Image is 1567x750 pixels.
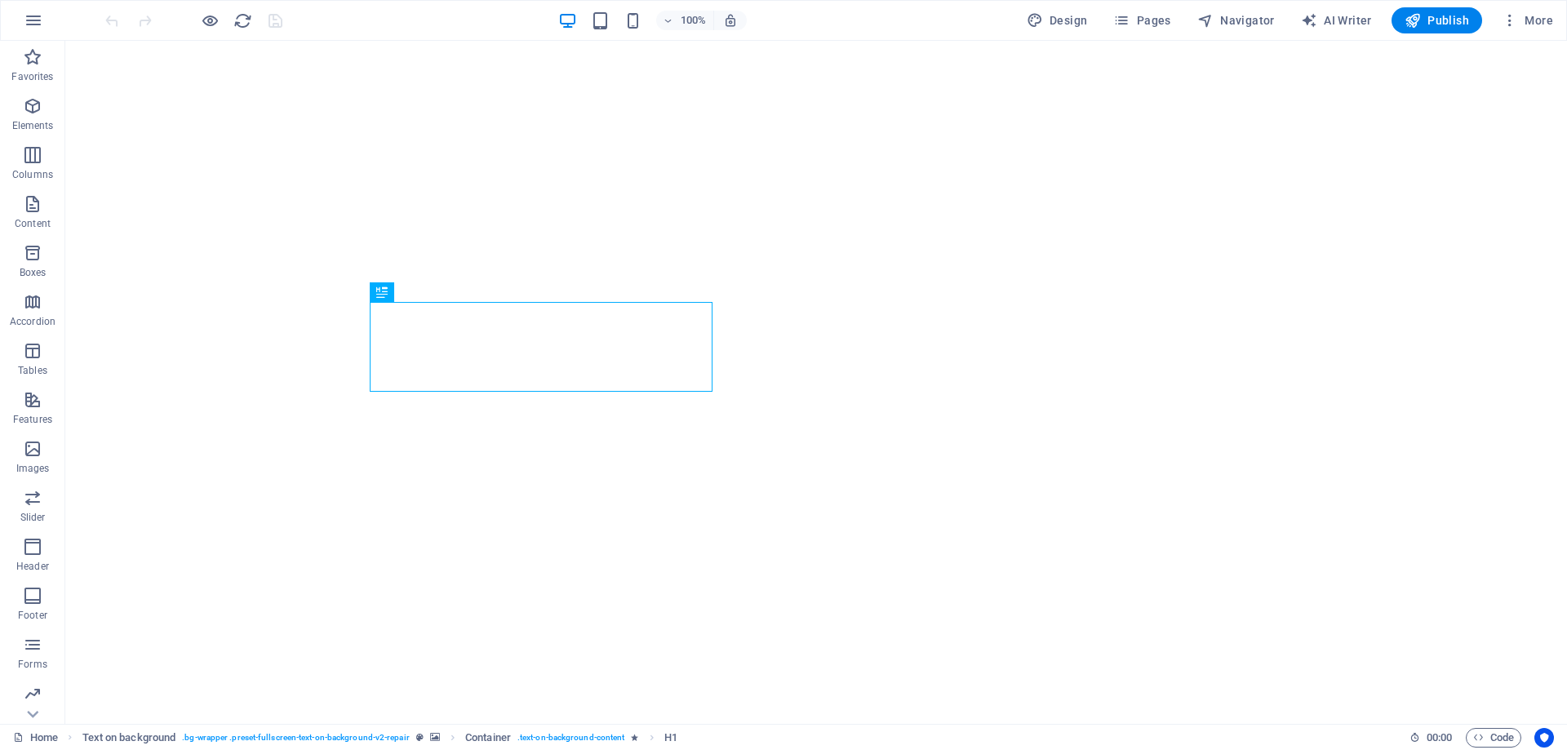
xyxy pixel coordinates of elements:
p: Images [16,462,50,475]
p: Header [16,560,49,573]
span: : [1438,731,1440,743]
p: Slider [20,511,46,524]
span: Publish [1405,12,1469,29]
p: Content [15,217,51,230]
span: AI Writer [1301,12,1372,29]
span: Click to select. Double-click to edit [465,728,511,748]
i: This element contains a background [430,733,440,742]
i: Reload page [233,11,252,30]
p: Boxes [20,266,47,279]
div: Design (Ctrl+Alt+Y) [1020,7,1094,33]
span: Navigator [1197,12,1275,29]
i: On resize automatically adjust zoom level to fit chosen device. [723,13,738,28]
i: This element is a customizable preset [416,733,424,742]
span: Design [1027,12,1088,29]
span: Code [1473,728,1514,748]
span: . text-on-background-content [517,728,625,748]
p: Accordion [10,315,55,328]
a: Click to cancel selection. Double-click to open Pages [13,728,58,748]
span: More [1502,12,1553,29]
button: Design [1020,7,1094,33]
button: Usercentrics [1534,728,1554,748]
h6: 100% [681,11,707,30]
h6: Session time [1409,728,1453,748]
span: Click to select. Double-click to edit [664,728,677,748]
p: Elements [12,119,54,132]
span: Click to select. Double-click to edit [82,728,176,748]
p: Favorites [11,70,53,83]
i: Element contains an animation [631,733,638,742]
button: Code [1466,728,1521,748]
button: 100% [656,11,714,30]
p: Features [13,413,52,426]
p: Columns [12,168,53,181]
button: More [1495,7,1560,33]
button: reload [233,11,252,30]
span: . bg-wrapper .preset-fullscreen-text-on-background-v2-repair [182,728,409,748]
button: Navigator [1191,7,1281,33]
span: 00 00 [1427,728,1452,748]
button: Publish [1392,7,1482,33]
button: AI Writer [1294,7,1378,33]
button: Pages [1107,7,1177,33]
p: Tables [18,364,47,377]
span: Pages [1113,12,1170,29]
p: Forms [18,658,47,671]
p: Footer [18,609,47,622]
button: Click here to leave preview mode and continue editing [200,11,220,30]
nav: breadcrumb [82,728,677,748]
